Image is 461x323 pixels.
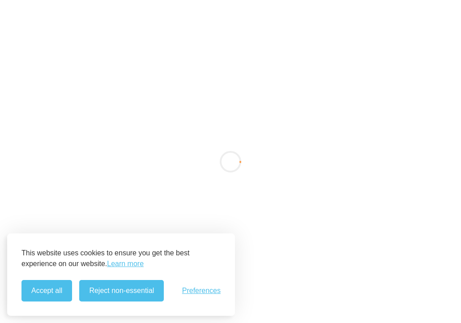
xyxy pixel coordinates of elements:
[182,287,221,295] span: Preferences
[107,258,144,269] a: Learn more
[182,287,221,295] button: Toggle preferences
[21,248,221,269] p: This website uses cookies to ensure you get the best experience on our website.
[21,280,72,301] button: Accept all cookies
[79,280,164,301] button: Reject non-essential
